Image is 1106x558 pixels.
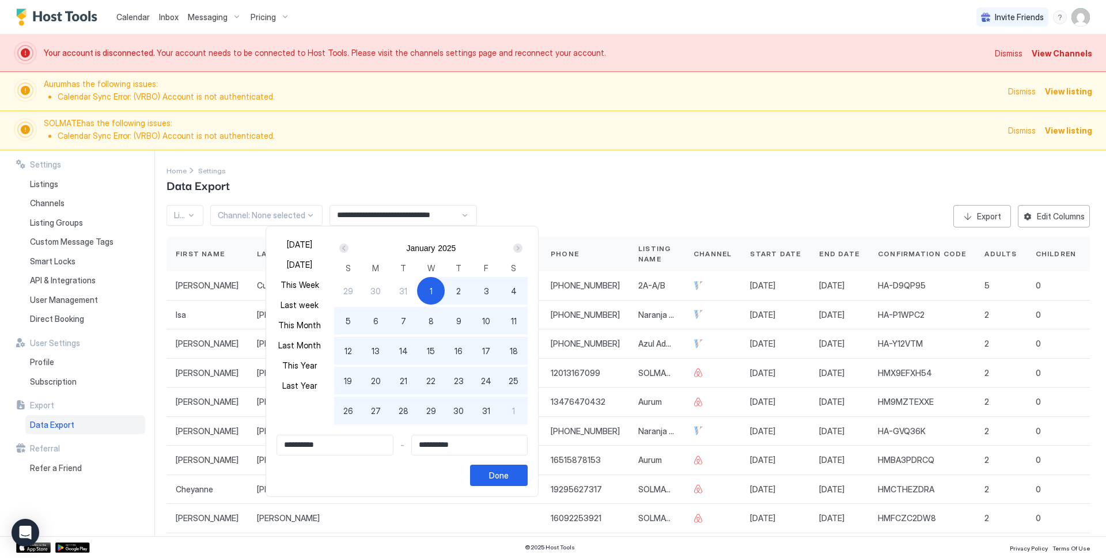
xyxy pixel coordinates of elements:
[512,405,515,417] span: 1
[511,262,516,274] span: S
[484,285,489,297] span: 3
[438,244,456,253] button: 2025
[445,277,472,305] button: 2
[12,519,39,546] div: Open Intercom Messenger
[453,405,464,417] span: 30
[406,244,435,253] button: January
[511,315,517,327] span: 11
[445,337,472,365] button: 16
[472,337,500,365] button: 17
[373,315,378,327] span: 6
[276,317,323,333] button: This Month
[276,378,323,393] button: Last Year
[454,375,464,387] span: 23
[400,262,406,274] span: T
[511,285,517,297] span: 4
[276,257,323,272] button: [DATE]
[500,337,528,365] button: 18
[472,307,500,335] button: 10
[417,337,445,365] button: 15
[430,285,433,297] span: 1
[372,345,380,357] span: 13
[482,315,490,327] span: 10
[399,345,408,357] span: 14
[426,375,435,387] span: 22
[427,345,435,357] span: 15
[362,397,389,424] button: 27
[399,405,408,417] span: 28
[509,241,525,255] button: Next
[417,367,445,394] button: 22
[334,277,362,305] button: 29
[470,465,528,486] button: Done
[276,358,323,373] button: This Year
[337,241,353,255] button: Prev
[344,345,352,357] span: 12
[482,405,490,417] span: 31
[500,397,528,424] button: 1
[371,375,381,387] span: 20
[276,337,323,353] button: Last Month
[399,285,407,297] span: 31
[484,262,488,274] span: F
[277,435,393,455] input: Input Field
[334,397,362,424] button: 26
[417,277,445,305] button: 1
[454,345,463,357] span: 16
[445,307,472,335] button: 9
[481,375,491,387] span: 24
[417,307,445,335] button: 8
[489,469,509,481] div: Done
[426,405,436,417] span: 29
[362,367,389,394] button: 20
[276,277,323,293] button: This Week
[276,237,323,252] button: [DATE]
[412,435,528,455] input: Input Field
[346,315,351,327] span: 5
[500,277,528,305] button: 4
[334,337,362,365] button: 12
[389,397,417,424] button: 28
[400,440,404,450] span: -
[509,375,518,387] span: 25
[500,307,528,335] button: 11
[456,285,461,297] span: 2
[482,345,490,357] span: 17
[417,397,445,424] button: 29
[472,397,500,424] button: 31
[500,367,528,394] button: 25
[472,367,500,394] button: 24
[429,315,434,327] span: 8
[343,405,353,417] span: 26
[344,375,352,387] span: 19
[389,367,417,394] button: 21
[472,277,500,305] button: 3
[362,307,389,335] button: 6
[510,345,518,357] span: 18
[371,405,381,417] span: 27
[343,285,353,297] span: 29
[456,262,461,274] span: T
[334,307,362,335] button: 5
[370,285,381,297] span: 30
[445,397,472,424] button: 30
[400,375,407,387] span: 21
[389,307,417,335] button: 7
[389,337,417,365] button: 14
[456,315,461,327] span: 9
[401,315,406,327] span: 7
[372,262,379,274] span: M
[389,277,417,305] button: 31
[362,337,389,365] button: 13
[362,277,389,305] button: 30
[427,262,435,274] span: W
[445,367,472,394] button: 23
[346,262,351,274] span: S
[276,297,323,313] button: Last week
[334,367,362,394] button: 19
